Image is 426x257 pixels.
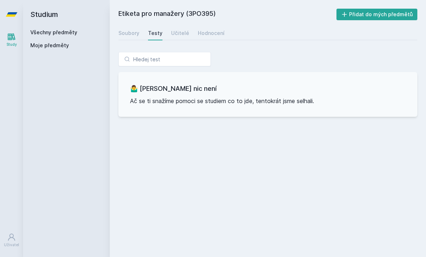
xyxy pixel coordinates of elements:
[4,242,19,248] div: Uživatel
[30,29,77,35] a: Všechny předměty
[30,42,69,49] span: Moje předměty
[118,30,139,37] div: Soubory
[171,30,189,37] div: Učitelé
[6,42,17,47] div: Study
[198,30,225,37] div: Hodnocení
[1,229,22,251] a: Uživatel
[130,97,406,105] p: Ač se ti snažíme pomoci se studiem co to jde, tentokrát jsme selhali.
[148,30,162,37] div: Testy
[336,9,418,20] button: Přidat do mých předmětů
[171,26,189,40] a: Učitelé
[198,26,225,40] a: Hodnocení
[1,29,22,51] a: Study
[130,84,406,94] h3: 🤷‍♂️ [PERSON_NAME] nic není
[118,26,139,40] a: Soubory
[118,9,336,20] h2: Etiketa pro manažery (3PO395)
[148,26,162,40] a: Testy
[118,52,211,66] input: Hledej test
